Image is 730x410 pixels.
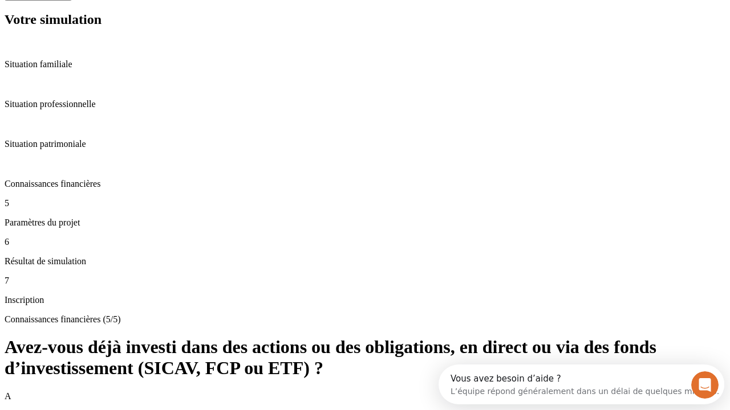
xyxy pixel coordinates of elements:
p: Situation familiale [5,59,725,69]
p: Connaissances financières [5,179,725,189]
p: Connaissances financières (5/5) [5,314,725,325]
div: L’équipe répond généralement dans un délai de quelques minutes. [12,19,281,31]
h1: Avez-vous déjà investi dans des actions ou des obligations, en direct ou via des fonds d’investis... [5,337,725,379]
p: Résultat de simulation [5,256,725,266]
h2: Votre simulation [5,12,725,27]
p: 7 [5,276,725,286]
p: A [5,391,725,401]
p: Situation professionnelle [5,99,725,109]
p: 6 [5,237,725,247]
div: Vous avez besoin d’aide ? [12,10,281,19]
iframe: Intercom live chat [691,371,719,399]
p: Paramètres du projet [5,218,725,228]
div: Ouvrir le Messenger Intercom [5,5,314,36]
p: Situation patrimoniale [5,139,725,149]
iframe: Intercom live chat discovery launcher [439,364,724,404]
p: Inscription [5,295,725,305]
p: 5 [5,198,725,208]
